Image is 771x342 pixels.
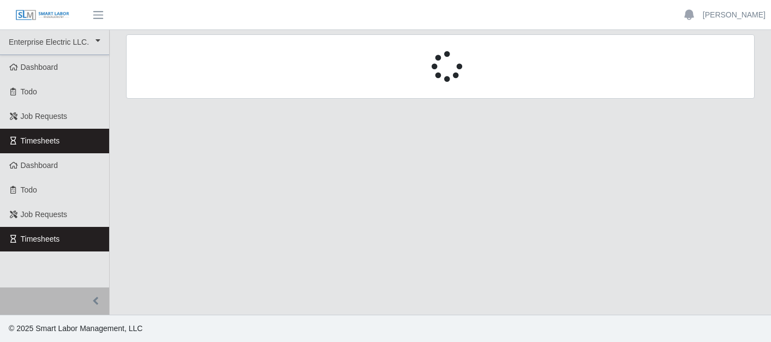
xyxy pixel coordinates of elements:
span: © 2025 Smart Labor Management, LLC [9,324,142,333]
span: Dashboard [21,161,58,170]
span: Job Requests [21,210,68,219]
span: Dashboard [21,63,58,71]
span: Todo [21,87,37,96]
span: Todo [21,185,37,194]
span: Timesheets [21,235,60,243]
span: Job Requests [21,112,68,121]
img: SLM Logo [15,9,70,21]
a: [PERSON_NAME] [703,9,766,21]
span: Timesheets [21,136,60,145]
